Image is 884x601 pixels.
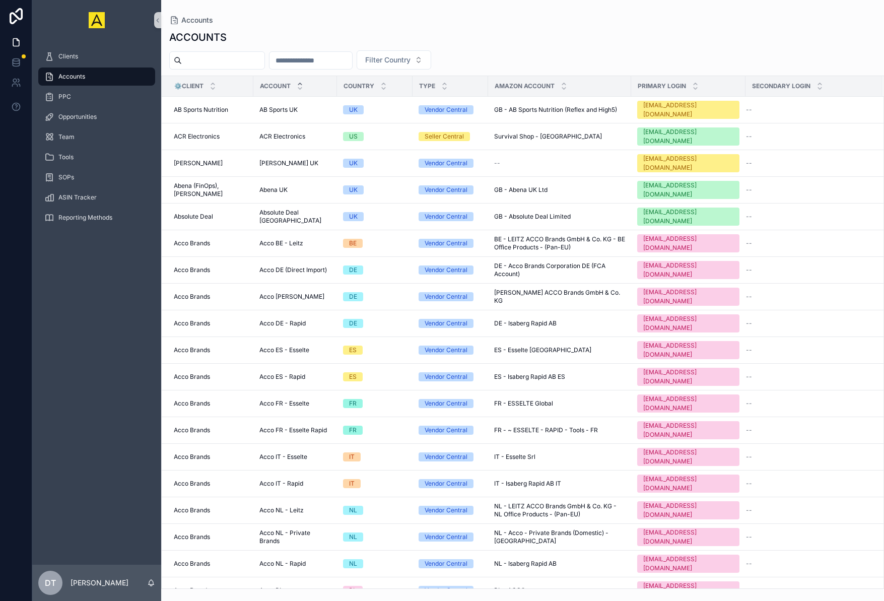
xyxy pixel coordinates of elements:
div: [EMAIL_ADDRESS][DOMAIN_NAME] [643,314,733,332]
span: Clients [58,52,78,60]
span: Acco FR - Esselte [259,399,309,408]
span: DT [45,577,56,589]
div: UK [349,105,358,114]
div: [EMAIL_ADDRESS][DOMAIN_NAME] [643,528,733,546]
div: FR [349,426,357,435]
a: PPC [38,88,155,106]
div: DE [349,319,357,328]
a: Accounts [169,15,213,25]
div: NL [349,506,357,515]
div: Vendor Central [425,212,467,221]
span: -- [746,132,752,141]
div: Vendor Central [425,399,467,408]
div: [EMAIL_ADDRESS][DOMAIN_NAME] [643,341,733,359]
span: Acco IT - Rapid [259,480,303,488]
span: Acco NL - Private Brands [259,529,331,545]
span: Reporting Methods [58,214,112,222]
div: UK [349,185,358,194]
span: Acco DE (Direct Import) [259,266,327,274]
span: Abena UK [259,186,288,194]
div: Vendor Central [425,452,467,461]
div: Vendor Central [425,532,467,542]
span: DE - Isaberg Rapid AB [494,319,557,327]
span: Acco Brands [174,346,210,354]
div: [EMAIL_ADDRESS][DOMAIN_NAME] [643,581,733,599]
span: PPC [58,93,71,101]
span: Account [260,82,291,90]
span: -- [746,159,752,167]
span: Acco Brands [174,586,210,594]
a: Team [38,128,155,146]
span: -- [746,560,752,568]
div: Vendor Central [425,105,467,114]
span: Acco Brands [174,319,210,327]
div: IT [349,452,355,461]
span: Acco Brands [174,293,210,301]
div: Vendor Central [425,506,467,515]
span: Acco Brands [174,453,210,461]
span: NL - Isaberg Rapid AB [494,560,557,568]
div: BE [349,239,357,248]
div: [EMAIL_ADDRESS][DOMAIN_NAME] [643,101,733,119]
a: Accounts [38,68,155,86]
span: -- [494,159,500,167]
span: SOPs [58,173,74,181]
div: ES [349,346,357,355]
div: Vendor Central [425,239,467,248]
div: [EMAIL_ADDRESS][DOMAIN_NAME] [643,154,733,172]
span: -- [746,399,752,408]
div: [EMAIL_ADDRESS][DOMAIN_NAME] [643,421,733,439]
span: [PERSON_NAME] ACCO Brands GmbH & Co. KG [494,289,625,305]
span: -- [746,480,752,488]
span: AB Sports UK [259,106,298,114]
span: Acco IT - Esselte [259,453,307,461]
div: US [349,132,358,141]
span: NL - LEITZ ACCO Brands GmbH & Co. KG - NL Office Products - (Pan-EU) [494,502,625,518]
div: [EMAIL_ADDRESS][DOMAIN_NAME] [643,448,733,466]
span: Acco [PERSON_NAME] [259,293,324,301]
span: AB Sports Nutrition [174,106,228,114]
span: GB - Abena UK Ltd [494,186,548,194]
span: -- [746,506,752,514]
span: Abena (FinOps), [PERSON_NAME] [174,182,247,198]
span: -- [746,426,752,434]
span: Acco Brands [174,506,210,514]
span: GB - Absolute Deal Limited [494,213,571,221]
span: Survival Shop - [GEOGRAPHIC_DATA] [494,132,602,141]
span: Acco Brands [174,373,210,381]
span: -- [746,586,752,594]
div: NL [349,532,357,542]
span: Acco BE - Leitz [259,239,303,247]
span: Acco ES - Rapid [259,373,305,381]
div: Vendor Central [425,159,467,168]
span: Acco Brands [174,399,210,408]
span: -- [746,533,752,541]
span: Acco PL [259,586,283,594]
span: -- [746,213,752,221]
div: Vendor Central [425,372,467,381]
div: UK [349,159,358,168]
div: [EMAIL_ADDRESS][DOMAIN_NAME] [643,555,733,573]
div: Vendor Central [425,185,467,194]
span: Acco Brands [174,266,210,274]
div: [EMAIL_ADDRESS][DOMAIN_NAME] [643,501,733,519]
span: [PERSON_NAME] UK [259,159,318,167]
span: IT - Isaberg Rapid AB IT [494,480,561,488]
div: IT [349,479,355,488]
span: PL - ACCO [494,586,525,594]
span: Absolute Deal [174,213,213,221]
span: ACR Electronics [174,132,220,141]
h1: ACCOUNTS [169,30,227,44]
div: DE [349,265,357,275]
span: Acco Brands [174,560,210,568]
div: [EMAIL_ADDRESS][DOMAIN_NAME] [643,234,733,252]
span: Team [58,133,75,141]
span: IT - Esselte Srl [494,453,535,461]
span: ES - Esselte [GEOGRAPHIC_DATA] [494,346,591,354]
p: [PERSON_NAME] [71,578,128,588]
a: Reporting Methods [38,209,155,227]
span: FR - ~ ESSELTE - RAPID - Tools - FR [494,426,598,434]
div: DE [349,292,357,301]
span: Acco FR - Esselte Rapid [259,426,327,434]
span: Acco Brands [174,239,210,247]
